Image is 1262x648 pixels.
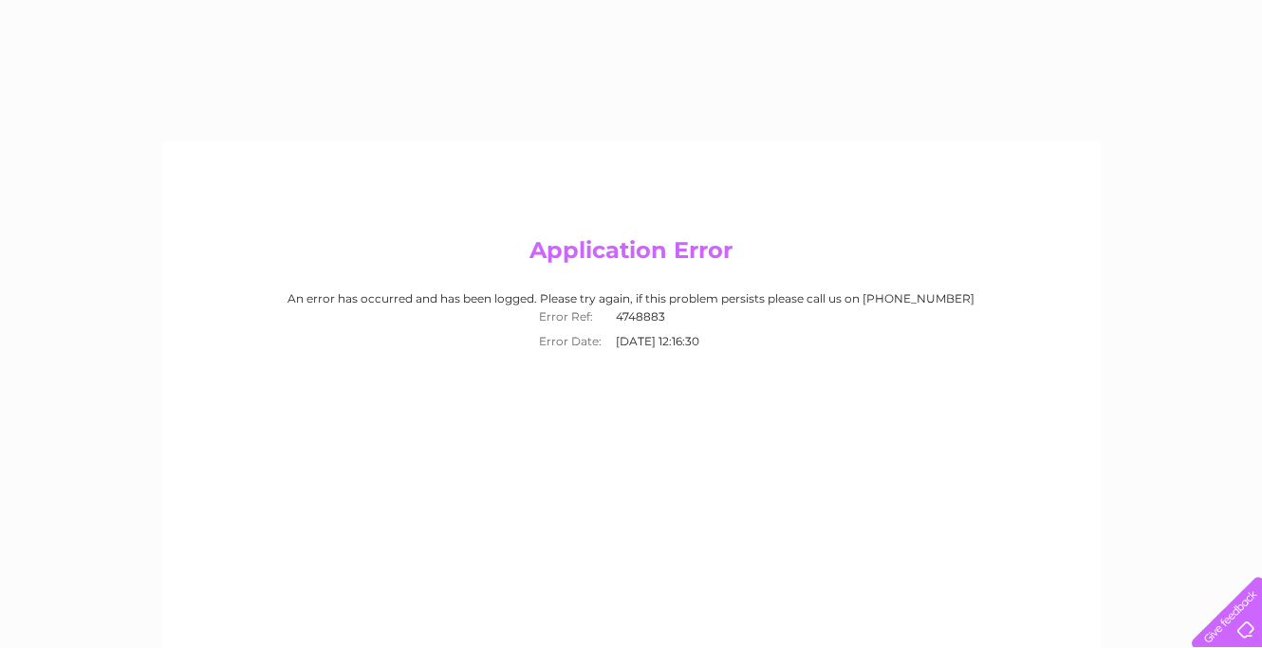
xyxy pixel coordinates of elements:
[529,329,611,354] th: Error Date:
[529,305,611,329] th: Error Ref:
[611,329,733,354] td: [DATE] 12:16:30
[611,305,733,329] td: 4748883
[179,237,1083,273] h2: Application Error
[179,292,1083,354] div: An error has occurred and has been logged. Please try again, if this problem persists please call...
